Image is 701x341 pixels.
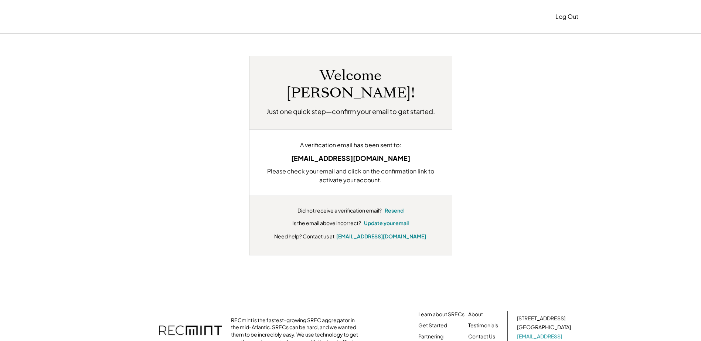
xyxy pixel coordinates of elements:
img: yH5BAEAAAAALAAAAAABAAEAAAIBRAA7 [123,12,184,21]
button: Resend [385,207,404,214]
a: [EMAIL_ADDRESS][DOMAIN_NAME] [336,233,426,240]
div: [STREET_ADDRESS] [517,315,565,322]
a: Partnering [418,333,443,340]
div: A verification email has been sent to: [261,141,441,149]
a: Learn about SRECs [418,311,465,318]
button: Update your email [364,220,409,227]
div: Did not receive a verification email? [297,207,382,214]
div: [GEOGRAPHIC_DATA] [517,324,571,331]
h2: Just one quick step—confirm your email to get started. [266,106,435,116]
a: Get Started [418,322,447,329]
div: Is the email above incorrect? [292,220,361,227]
div: [EMAIL_ADDRESS][DOMAIN_NAME] [261,153,441,163]
div: Please check your email and click on the confirmation link to activate your account. [261,167,441,185]
button: Log Out [555,9,578,24]
a: Testimonials [468,322,498,329]
h1: Welcome [PERSON_NAME]! [261,67,441,102]
a: Contact Us [468,333,495,340]
div: Need help? Contact us at [274,232,334,240]
a: About [468,311,483,318]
